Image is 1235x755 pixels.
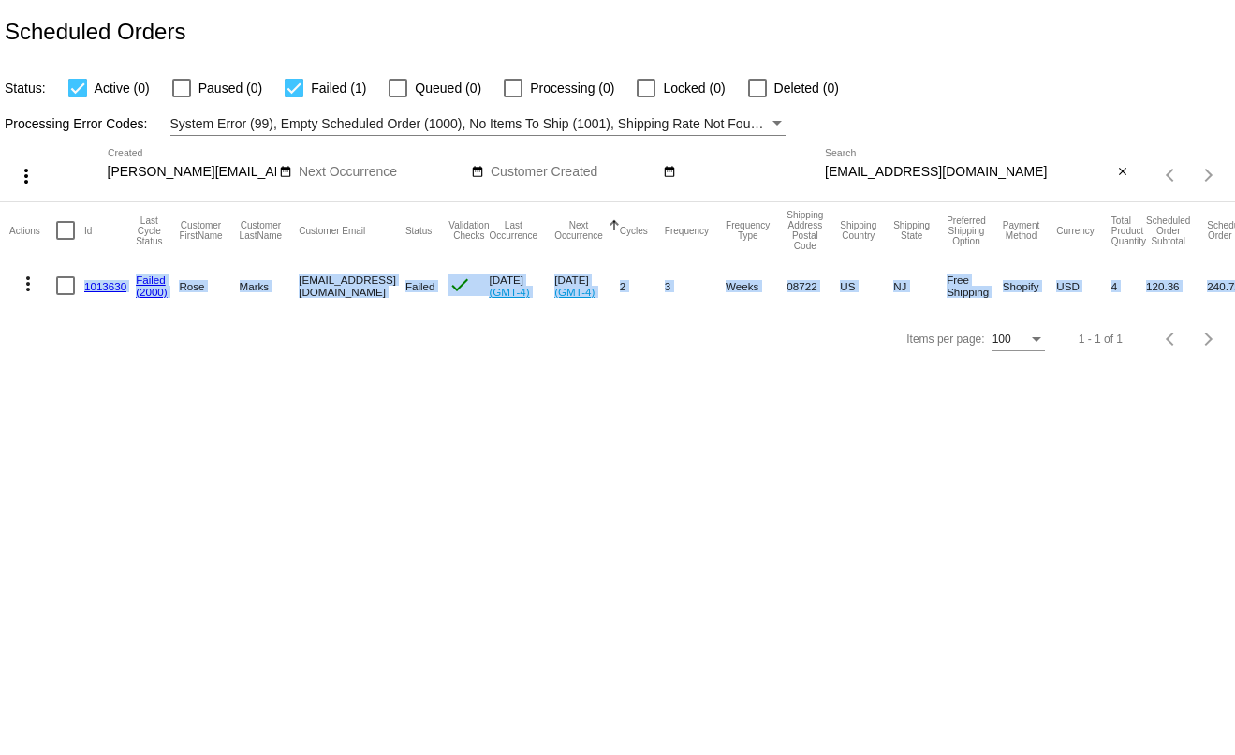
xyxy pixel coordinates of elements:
[299,259,405,313] mat-cell: [EMAIL_ADDRESS][DOMAIN_NAME]
[1190,156,1228,194] button: Next page
[620,259,665,313] mat-cell: 2
[17,273,39,295] mat-icon: more_vert
[489,259,554,313] mat-cell: [DATE]
[1116,165,1129,180] mat-icon: close
[136,215,162,246] button: Change sorting for LastProcessingCycleId
[489,286,529,298] a: (GMT-4)
[893,220,930,241] button: Change sorting for ShippingState
[726,220,770,241] button: Change sorting for FrequencyType
[5,19,185,45] h2: Scheduled Orders
[448,274,471,296] mat-icon: check
[840,220,876,241] button: Change sorting for ShippingCountry
[893,259,947,313] mat-cell: NJ
[240,220,283,241] button: Change sorting for CustomerLastName
[405,225,432,236] button: Change sorting for Status
[1056,225,1095,236] button: Change sorting for CurrencyIso
[311,77,366,99] span: Failed (1)
[663,77,725,99] span: Locked (0)
[1146,259,1207,313] mat-cell: 120.36
[1190,320,1228,358] button: Next page
[947,215,986,246] button: Change sorting for PreferredShippingOption
[179,259,239,313] mat-cell: Rose
[1003,220,1039,241] button: Change sorting for PaymentMethod.Type
[1153,320,1190,358] button: Previous page
[554,286,595,298] a: (GMT-4)
[108,165,276,180] input: Created
[663,165,676,180] mat-icon: date_range
[95,77,150,99] span: Active (0)
[774,77,839,99] span: Deleted (0)
[1153,156,1190,194] button: Previous page
[1003,259,1056,313] mat-cell: Shopify
[726,259,787,313] mat-cell: Weeks
[992,333,1011,346] span: 100
[84,280,126,292] a: 1013630
[448,202,489,259] mat-header-cell: Validation Checks
[489,220,537,241] button: Change sorting for LastOccurrenceUtc
[554,259,620,313] mat-cell: [DATE]
[1056,259,1111,313] mat-cell: USD
[491,165,659,180] input: Customer Created
[198,77,262,99] span: Paused (0)
[787,259,840,313] mat-cell: 08722
[1146,215,1190,246] button: Change sorting for Subtotal
[787,210,823,251] button: Change sorting for ShippingPostcode
[15,165,37,187] mat-icon: more_vert
[1079,333,1123,346] div: 1 - 1 of 1
[279,165,292,180] mat-icon: date_range
[665,259,726,313] mat-cell: 3
[1111,259,1146,313] mat-cell: 4
[906,333,984,346] div: Items per page:
[5,81,46,96] span: Status:
[825,165,1113,180] input: Search
[84,225,92,236] button: Change sorting for Id
[5,116,148,131] span: Processing Error Codes:
[665,225,709,236] button: Change sorting for Frequency
[992,333,1045,347] mat-select: Items per page:
[415,77,481,99] span: Queued (0)
[299,225,365,236] button: Change sorting for CustomerEmail
[240,259,300,313] mat-cell: Marks
[1113,163,1133,183] button: Clear
[9,202,56,259] mat-header-cell: Actions
[179,220,222,241] button: Change sorting for CustomerFirstName
[840,259,893,313] mat-cell: US
[1111,202,1146,259] mat-header-cell: Total Product Quantity
[299,165,467,180] input: Next Occurrence
[405,280,435,292] span: Failed
[620,225,648,236] button: Change sorting for Cycles
[136,274,166,286] a: Failed
[947,259,1003,313] mat-cell: Free Shipping
[530,77,614,99] span: Processing (0)
[136,286,168,298] a: (2000)
[554,220,603,241] button: Change sorting for NextOccurrenceUtc
[170,112,786,136] mat-select: Filter by Processing Error Codes
[471,165,484,180] mat-icon: date_range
